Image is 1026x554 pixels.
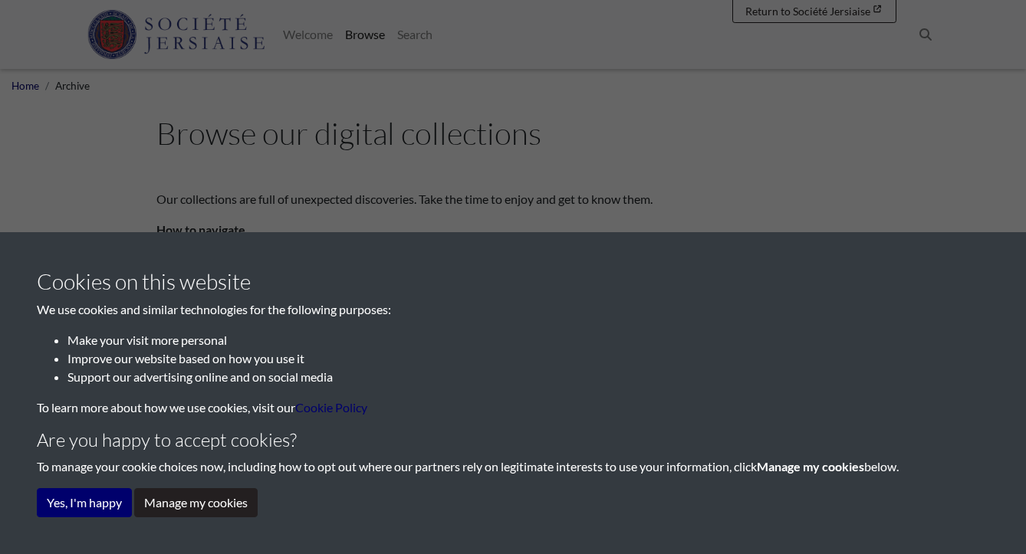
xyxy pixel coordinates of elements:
button: Manage my cookies [134,488,258,517]
li: Support our advertising online and on social media [67,368,989,386]
button: Yes, I'm happy [37,488,132,517]
a: learn more about cookies [295,400,367,415]
h4: Are you happy to accept cookies? [37,429,989,451]
strong: Manage my cookies [757,459,864,474]
li: Make your visit more personal [67,331,989,349]
p: To manage your cookie choices now, including how to opt out where our partners rely on legitimate... [37,457,989,476]
h3: Cookies on this website [37,269,989,295]
p: To learn more about how we use cookies, visit our [37,398,989,417]
p: We use cookies and similar technologies for the following purposes: [37,300,989,319]
li: Improve our website based on how you use it [67,349,989,368]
